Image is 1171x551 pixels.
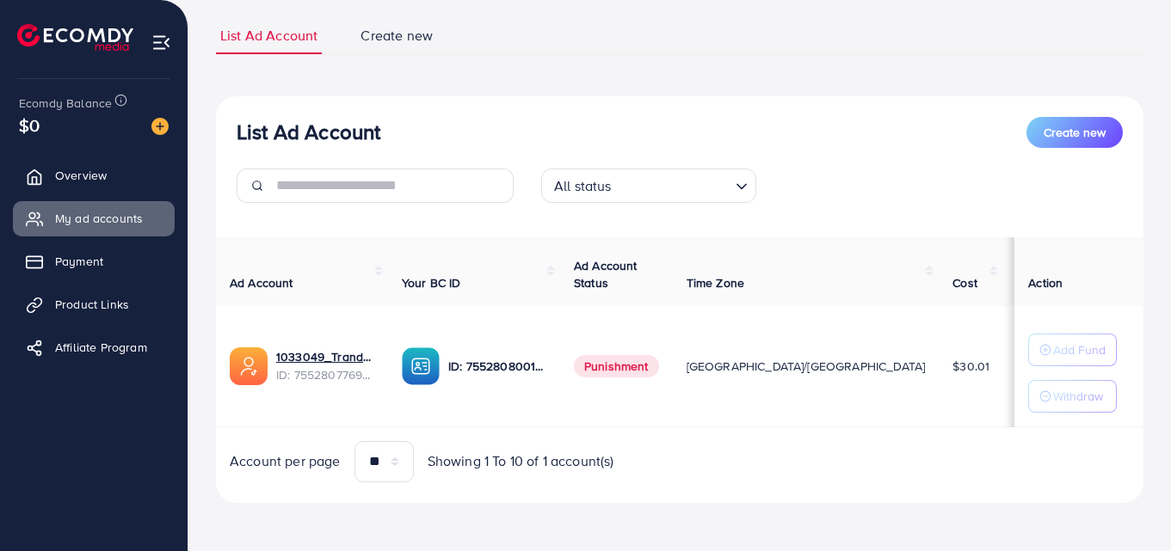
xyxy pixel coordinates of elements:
[151,118,169,135] img: image
[13,287,175,321] a: Product Links
[402,274,461,291] span: Your BC ID
[402,347,440,385] img: ic-ba-acc.ded83a64.svg
[952,274,977,291] span: Cost
[448,356,546,377] p: ID: 7552808001163968529
[1028,334,1117,366] button: Add Fund
[952,358,989,375] span: $30.01
[687,274,744,291] span: Time Zone
[1098,474,1158,538] iframe: Chat
[55,167,107,184] span: Overview
[19,95,112,112] span: Ecomdy Balance
[276,348,374,365] a: 1033049_Trand Era_1758525235875
[428,451,614,471] span: Showing 1 To 10 of 1 account(s)
[151,33,171,52] img: menu
[19,113,40,138] span: $0
[551,174,615,199] span: All status
[361,26,433,46] span: Create new
[1026,117,1123,148] button: Create new
[55,296,129,313] span: Product Links
[574,355,659,377] span: Punishment
[276,366,374,383] span: ID: 7552807769917669384
[230,451,341,471] span: Account per page
[55,253,103,270] span: Payment
[17,24,133,51] img: logo
[13,158,175,193] a: Overview
[220,26,317,46] span: List Ad Account
[617,170,729,199] input: Search for option
[55,210,143,227] span: My ad accounts
[687,358,926,375] span: [GEOGRAPHIC_DATA]/[GEOGRAPHIC_DATA]
[574,257,638,291] span: Ad Account Status
[1028,274,1063,291] span: Action
[1053,386,1103,407] p: Withdraw
[13,330,175,364] a: Affiliate Program
[276,348,374,383] div: <span class='underline'>1033049_Trand Era_1758525235875</span></br>7552807769917669384
[230,274,293,291] span: Ad Account
[1028,380,1117,413] button: Withdraw
[55,339,147,356] span: Affiliate Program
[237,119,380,144] h3: List Ad Account
[230,347,268,385] img: ic-ads-acc.e4c84228.svg
[1044,124,1106,141] span: Create new
[13,201,175,236] a: My ad accounts
[541,168,756,203] div: Search for option
[1053,340,1106,360] p: Add Fund
[13,244,175,279] a: Payment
